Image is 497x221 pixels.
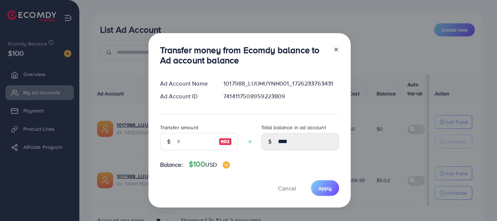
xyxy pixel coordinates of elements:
[311,180,339,196] button: Apply
[154,92,218,100] div: Ad Account ID
[223,161,230,169] img: image
[219,137,232,146] img: image
[318,185,332,192] span: Apply
[261,124,326,131] label: Total balance in ad account
[466,188,492,216] iframe: Chat
[189,160,230,169] h4: $100
[154,79,218,88] div: Ad Account Name
[218,79,345,88] div: 1017988_LUUHUYNH001_1726233763431
[278,184,296,192] span: Cancel
[269,180,305,196] button: Cancel
[160,161,183,169] span: Balance:
[205,161,216,169] span: USD
[160,124,198,131] label: Transfer amount
[160,45,327,66] h3: Transfer money from Ecomdy balance to Ad account balance
[218,92,345,100] div: 7414117508959223809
